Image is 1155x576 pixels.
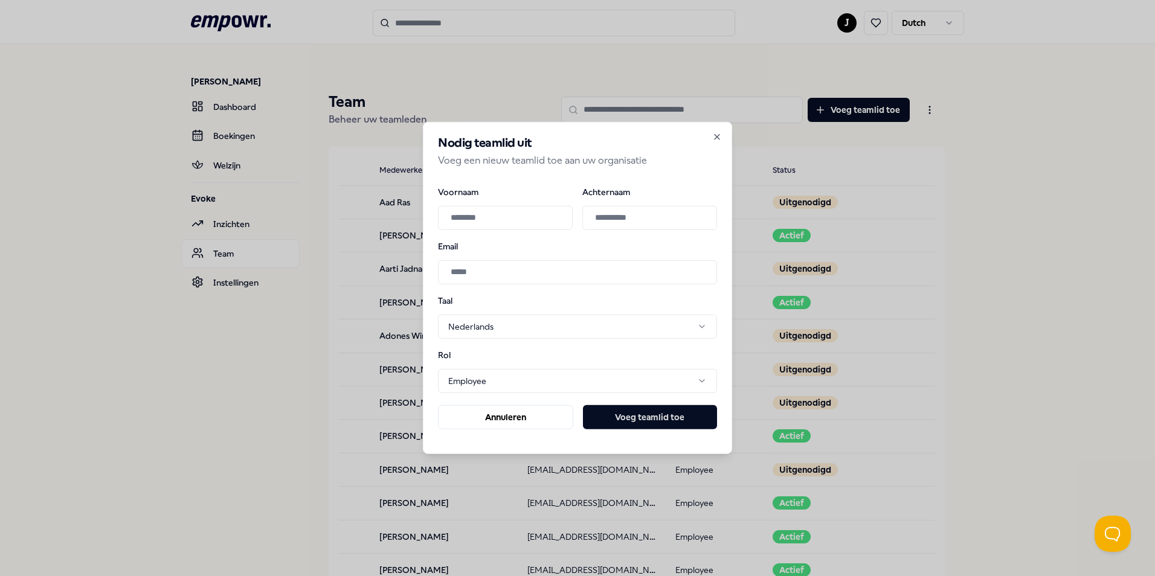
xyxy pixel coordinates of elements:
[438,137,717,149] h2: Nodig teamlid uit
[438,351,501,359] label: Rol
[583,405,717,429] button: Voeg teamlid toe
[582,187,717,196] label: Achternaam
[438,296,501,304] label: Taal
[438,242,717,250] label: Email
[438,187,573,196] label: Voornaam
[438,153,717,168] p: Voeg een nieuw teamlid toe aan uw organisatie
[438,405,573,429] button: Annuleren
